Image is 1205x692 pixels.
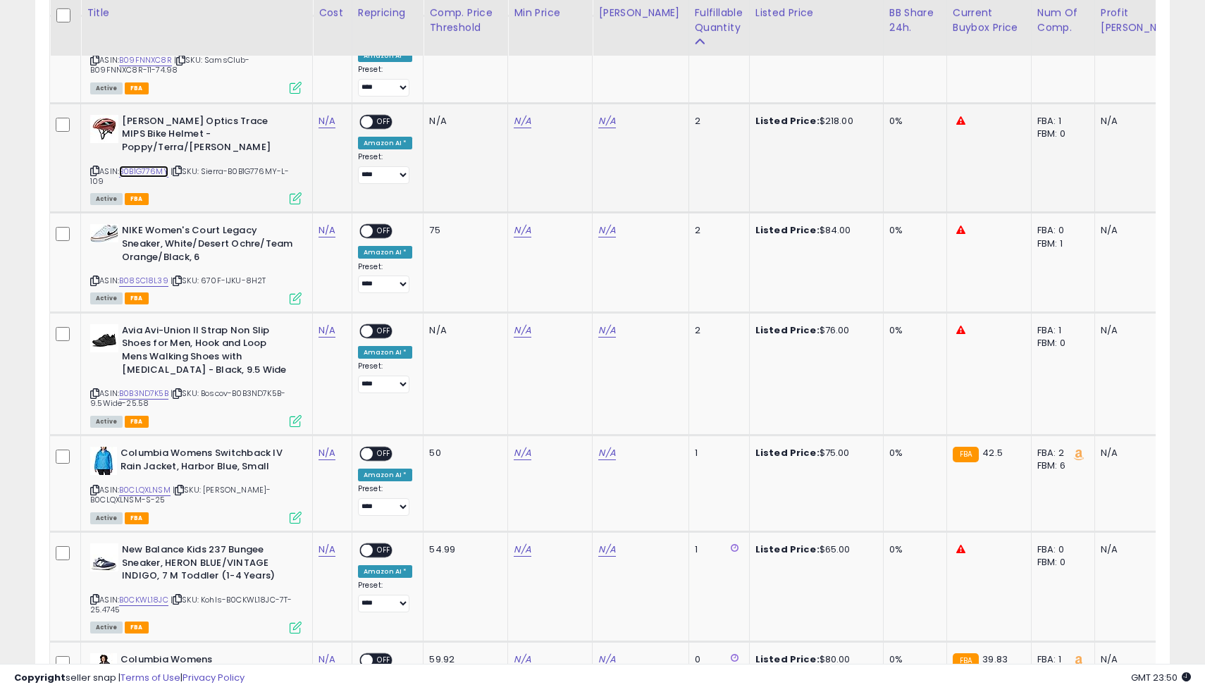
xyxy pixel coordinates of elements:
strong: Copyright [14,671,66,684]
a: N/A [514,446,531,460]
div: FBA: 0 [1037,543,1084,556]
span: 2025-10-15 23:50 GMT [1131,671,1191,684]
div: $65.00 [755,543,872,556]
span: | SKU: [PERSON_NAME]-B0CLQXLNSM-S-25 [90,484,271,505]
span: All listings currently available for purchase on Amazon [90,512,123,524]
div: Cost [319,6,346,20]
div: 0% [889,447,936,459]
div: 2 [695,115,739,128]
a: B08SC18L39 [119,275,168,287]
img: 41p2cjg2gQL._SL40_.jpg [90,115,118,143]
span: All listings currently available for purchase on Amazon [90,193,123,205]
div: [PERSON_NAME] [598,6,682,20]
div: FBA: 1 [1037,324,1084,337]
div: FBA: 2 [1037,447,1084,459]
div: $218.00 [755,115,872,128]
span: OFF [373,225,395,237]
div: 50 [429,447,497,459]
div: Current Buybox Price [953,6,1025,35]
a: N/A [598,323,615,338]
div: Amazon AI * [358,49,413,62]
div: $84.00 [755,224,872,237]
a: N/A [514,323,531,338]
span: OFF [373,448,395,460]
span: FBA [125,416,149,428]
div: Amazon AI * [358,137,413,149]
a: N/A [319,543,335,557]
img: 31H148-RZWL._SL40_.jpg [90,224,118,242]
div: 1 [695,447,739,459]
div: Fulfillable Quantity [695,6,743,35]
div: 0% [889,543,936,556]
a: N/A [598,114,615,128]
div: ASIN: [90,447,302,522]
div: N/A [1101,543,1180,556]
span: All listings currently available for purchase on Amazon [90,416,123,428]
div: Listed Price [755,6,877,20]
div: ASIN: [90,224,302,302]
div: FBM: 1 [1037,237,1084,250]
a: B09FNNXC8R [119,54,172,66]
div: N/A [429,115,497,128]
div: Amazon AI * [358,346,413,359]
div: FBM: 0 [1037,556,1084,569]
div: N/A [1101,224,1180,237]
span: OFF [373,545,395,557]
span: | SKU: Sierra-B0B1G776MY-L-109 [90,166,290,187]
div: FBM: 0 [1037,128,1084,140]
b: New Balance Kids 237 Bungee Sneaker, HERON BLUE/VINTAGE INDIGO, 7 M Toddler (1-4 Years) [122,543,293,586]
div: Preset: [358,362,413,393]
div: FBM: 0 [1037,337,1084,350]
div: ASIN: [90,543,302,632]
a: N/A [598,446,615,460]
span: 42.5 [982,446,1003,459]
img: 31Nk9QnBsjL._SL40_.jpg [90,543,118,571]
div: $76.00 [755,324,872,337]
div: Num of Comp. [1037,6,1089,35]
b: Avia Avi-Union II Strap Non Slip Shoes for Men, Hook and Loop Mens Walking Shoes with [MEDICAL_DA... [122,324,293,380]
span: FBA [125,193,149,205]
a: N/A [319,114,335,128]
span: FBA [125,292,149,304]
div: Min Price [514,6,586,20]
a: B0B3ND7K5B [119,388,168,400]
span: FBA [125,622,149,634]
span: All listings currently available for purchase on Amazon [90,622,123,634]
span: OFF [373,116,395,128]
span: | SKU: Kohls-B0CKWL18JC-7T-25.4745 [90,594,292,615]
a: Privacy Policy [183,671,245,684]
div: N/A [1101,115,1180,128]
div: ASIN: [90,115,302,204]
b: Listed Price: [755,543,820,556]
small: FBA [953,447,979,462]
div: N/A [1101,447,1180,459]
a: B0B1G776MY [119,166,168,178]
div: ASIN: [90,27,302,92]
div: FBA: 1 [1037,115,1084,128]
a: N/A [319,323,335,338]
div: Preset: [358,484,413,516]
div: Preset: [358,152,413,184]
a: Terms of Use [121,671,180,684]
div: Amazon AI * [358,246,413,259]
div: 2 [695,324,739,337]
a: N/A [319,446,335,460]
span: | SKU: 670F-IJKU-8H2T [171,275,266,286]
div: Comp. Price Threshold [429,6,502,35]
div: 54.99 [429,543,497,556]
a: B0CLQXLNSM [119,484,171,496]
div: 0% [889,324,936,337]
div: Profit [PERSON_NAME] [1101,6,1185,35]
a: N/A [598,543,615,557]
div: BB Share 24h. [889,6,941,35]
span: FBA [125,82,149,94]
div: 0% [889,224,936,237]
a: N/A [514,543,531,557]
div: Repricing [358,6,418,20]
img: 414cTfINPTL._SL40_.jpg [90,447,117,475]
span: FBA [125,512,149,524]
div: Preset: [358,262,413,294]
div: N/A [429,324,497,337]
span: All listings currently available for purchase on Amazon [90,82,123,94]
b: Listed Price: [755,323,820,337]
